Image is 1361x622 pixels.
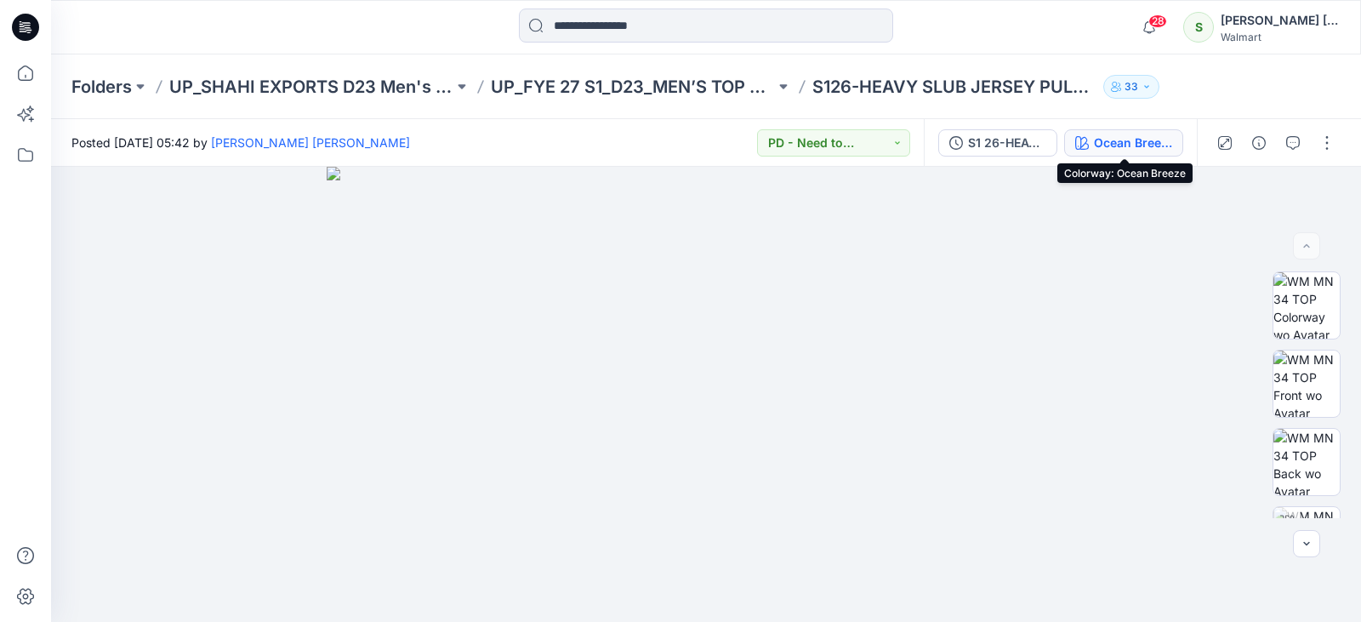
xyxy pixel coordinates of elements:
[71,134,410,151] span: Posted [DATE] 05:42 by
[211,135,410,150] a: [PERSON_NAME] ​[PERSON_NAME]
[1273,507,1340,573] img: WM MN 34 TOP Turntable with Avatar
[327,167,1085,622] img: eyJhbGciOiJIUzI1NiIsImtpZCI6IjAiLCJzbHQiOiJzZXMiLCJ0eXAiOiJKV1QifQ.eyJkYXRhIjp7InR5cGUiOiJzdG9yYW...
[812,75,1096,99] p: S126-HEAVY SLUB JERSEY PULLOVER (PIECE DYED)-REG
[1245,129,1273,157] button: Details
[1064,129,1183,157] button: Ocean Breeze
[968,134,1046,152] div: S1 26-HEAVY SLUB JERSEY PULLOVER-(REG)
[1125,77,1138,96] p: 33
[169,75,453,99] a: UP_SHAHI EXPORTS D23 Men's Tops
[71,75,132,99] a: Folders
[1183,12,1214,43] div: S​
[1273,272,1340,339] img: WM MN 34 TOP Colorway wo Avatar
[1273,351,1340,417] img: WM MN 34 TOP Front wo Avatar
[1273,429,1340,495] img: WM MN 34 TOP Back wo Avatar
[1221,31,1340,43] div: Walmart
[491,75,775,99] a: UP_FYE 27 S1_D23_MEN’S TOP SHAHI
[1103,75,1159,99] button: 33
[1094,134,1172,152] div: Ocean Breeze
[938,129,1057,157] button: S1 26-HEAVY SLUB JERSEY PULLOVER-(REG)
[1221,10,1340,31] div: [PERSON_NAME] ​[PERSON_NAME]
[1148,14,1167,28] span: 28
